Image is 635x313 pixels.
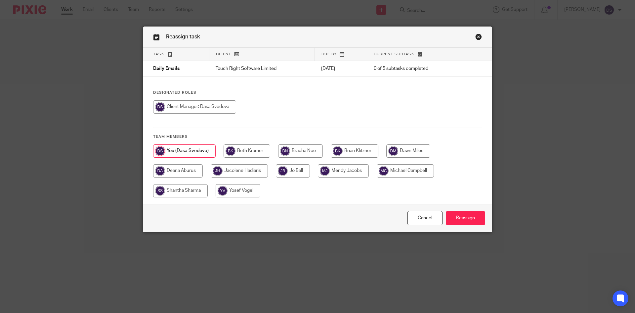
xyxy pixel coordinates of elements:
span: Current subtask [374,52,414,56]
a: Close this dialog window [407,211,443,225]
span: Task [153,52,164,56]
p: Touch Right Software Limited [216,65,308,72]
p: [DATE] [321,65,360,72]
input: Reassign [446,211,485,225]
span: Due by [321,52,337,56]
h4: Designated Roles [153,90,482,95]
h4: Team members [153,134,482,139]
span: Daily Emails [153,67,180,71]
span: Client [216,52,231,56]
span: Reassign task [166,34,200,39]
a: Close this dialog window [475,33,482,42]
td: 0 of 5 subtasks completed [367,61,464,77]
